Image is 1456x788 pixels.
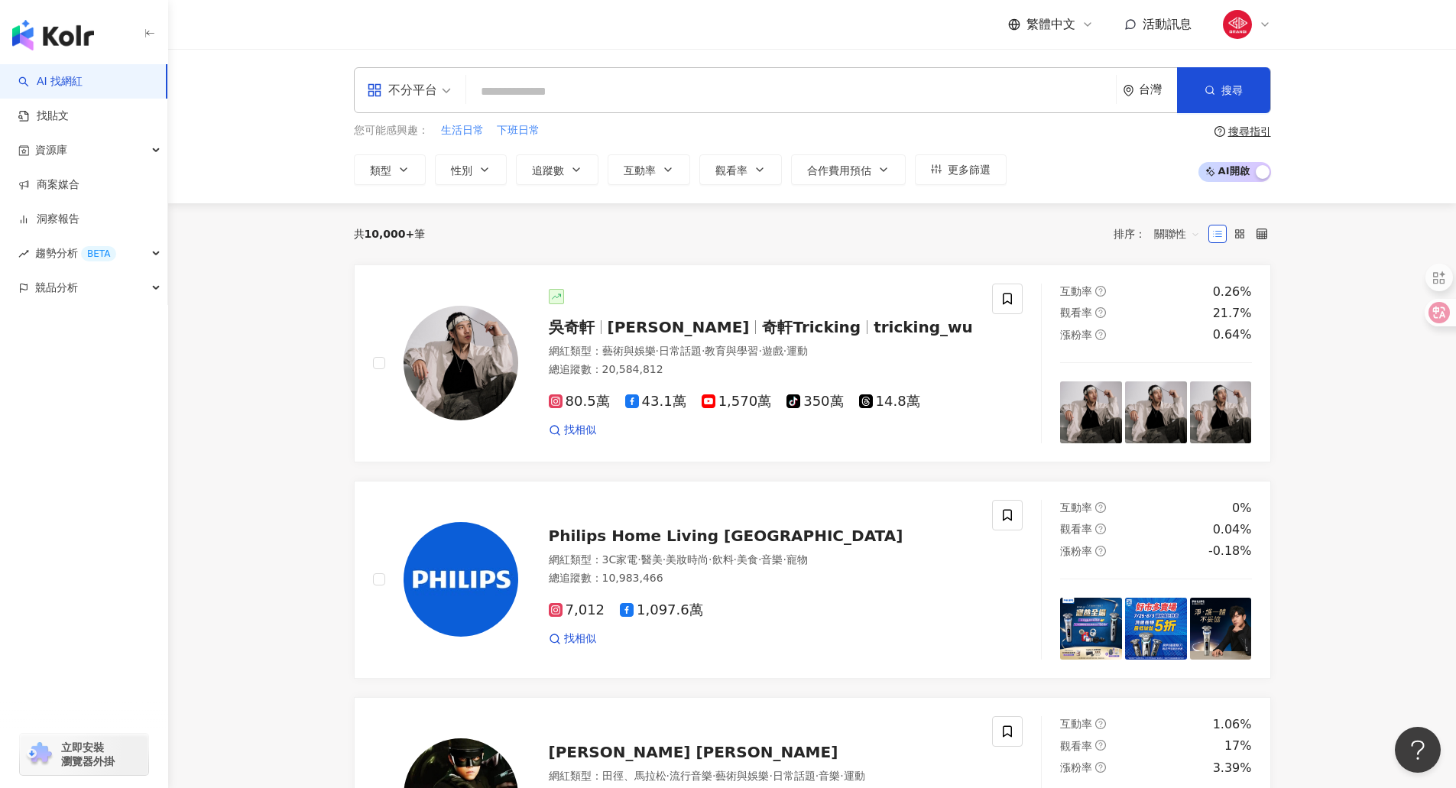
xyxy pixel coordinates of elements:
span: 日常話題 [659,345,702,357]
span: question-circle [1095,329,1106,340]
span: question-circle [1095,502,1106,513]
span: 性別 [451,164,472,177]
span: 合作費用預估 [807,164,871,177]
img: post-image [1125,598,1187,660]
span: 藝術與娛樂 [602,345,656,357]
span: · [637,553,640,566]
span: 活動訊息 [1143,17,1192,31]
span: question-circle [1095,307,1106,318]
div: 不分平台 [367,78,437,102]
span: 互動率 [624,164,656,177]
span: · [758,553,761,566]
div: 共 筆 [354,228,426,240]
span: 類型 [370,164,391,177]
img: logo [12,20,94,50]
span: 3C家電 [602,553,638,566]
span: 藝術與娛樂 [715,770,769,782]
span: 搜尋 [1221,84,1243,96]
span: question-circle [1214,126,1225,137]
span: 生活日常 [441,123,484,138]
button: 下班日常 [496,122,540,139]
img: post-image [1190,381,1252,443]
span: 立即安裝 瀏覽器外掛 [61,741,115,768]
span: · [666,770,670,782]
span: 趨勢分析 [35,236,116,271]
span: tricking_wu [874,318,973,336]
span: question-circle [1095,718,1106,729]
a: chrome extension立即安裝 瀏覽器外掛 [20,734,148,775]
span: 漲粉率 [1060,761,1092,773]
span: question-circle [1095,286,1106,297]
span: · [734,553,737,566]
span: 350萬 [786,394,843,410]
div: 網紅類型 ： [549,553,974,568]
div: 台灣 [1139,83,1177,96]
div: 3.39% [1213,760,1252,777]
img: post-image [1060,381,1122,443]
span: 10,000+ [365,228,415,240]
span: · [783,553,786,566]
span: · [663,553,666,566]
span: 互動率 [1060,285,1092,297]
div: 總追蹤數 ： 20,584,812 [549,362,974,378]
span: rise [18,248,29,259]
span: 7,012 [549,602,605,618]
iframe: Help Scout Beacon - Open [1395,727,1441,773]
span: 日常話題 [773,770,816,782]
span: 80.5萬 [549,394,610,410]
button: 類型 [354,154,426,185]
span: question-circle [1095,762,1106,773]
span: 14.8萬 [859,394,920,410]
div: 網紅類型 ： [549,769,974,784]
span: 飲料 [712,553,734,566]
span: · [709,553,712,566]
button: 互動率 [608,154,690,185]
div: 總追蹤數 ： 10,983,466 [549,571,974,586]
span: Philips Home Living [GEOGRAPHIC_DATA] [549,527,903,545]
img: post-image [1060,598,1122,660]
span: 互動率 [1060,501,1092,514]
a: KOL AvatarPhilips Home Living [GEOGRAPHIC_DATA]網紅類型：3C家電·醫美·美妝時尚·飲料·美食·音樂·寵物總追蹤數：10,983,4667,0121... [354,481,1271,679]
span: 美妝時尚 [666,553,709,566]
div: 1.06% [1213,716,1252,733]
span: 音樂 [819,770,840,782]
span: environment [1123,85,1134,96]
a: 找貼文 [18,109,69,124]
img: KOL Avatar [404,522,518,637]
div: 0% [1232,500,1251,517]
img: post-image [1190,598,1252,660]
span: 漲粉率 [1060,545,1092,557]
span: 運動 [786,345,808,357]
span: 資源庫 [35,133,67,167]
span: appstore [367,83,382,98]
span: 觀看率 [1060,306,1092,319]
span: 遊戲 [762,345,783,357]
a: 商案媒合 [18,177,79,193]
span: · [656,345,659,357]
img: post-image [1125,381,1187,443]
span: 觀看率 [715,164,747,177]
button: 追蹤數 [516,154,598,185]
span: 互動率 [1060,718,1092,730]
a: 找相似 [549,631,596,647]
span: [PERSON_NAME] [608,318,750,336]
span: question-circle [1095,740,1106,751]
span: 您可能感興趣： [354,123,429,138]
a: 找相似 [549,423,596,438]
span: · [712,770,715,782]
span: · [702,345,705,357]
span: [PERSON_NAME] [PERSON_NAME] [549,743,838,761]
span: 更多篩選 [948,164,991,176]
span: 1,570萬 [702,394,772,410]
span: 美食 [737,553,758,566]
div: -0.18% [1208,543,1252,559]
div: 排序： [1114,222,1208,246]
div: BETA [81,246,116,261]
span: 醫美 [641,553,663,566]
span: 寵物 [786,553,808,566]
span: 下班日常 [497,123,540,138]
span: question-circle [1095,524,1106,534]
div: 0.26% [1213,284,1252,300]
img: GD.jpg [1223,10,1252,39]
span: question-circle [1095,546,1106,556]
